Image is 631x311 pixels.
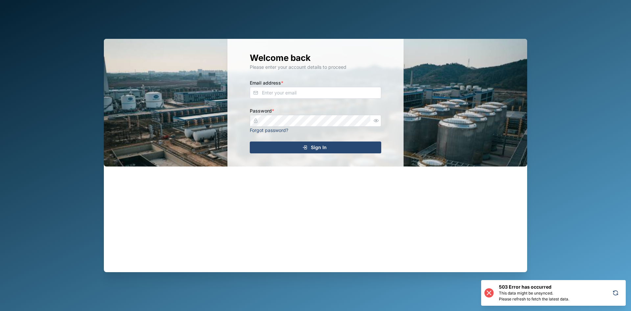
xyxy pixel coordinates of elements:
h2: Welcome back [250,52,381,64]
label: Password [250,107,274,115]
label: Email address [250,79,283,87]
button: Sign In [250,142,381,153]
span: Sign In [311,142,327,153]
div: Please enter your account details to proceed [250,64,381,71]
div: Please refresh to fetch the latest data. [499,296,569,302]
input: Enter your email [250,87,381,99]
h6: 503 Error has occurred [499,283,569,290]
div: This data might be unsynced. [499,290,569,297]
a: Forgot password? [250,127,288,133]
